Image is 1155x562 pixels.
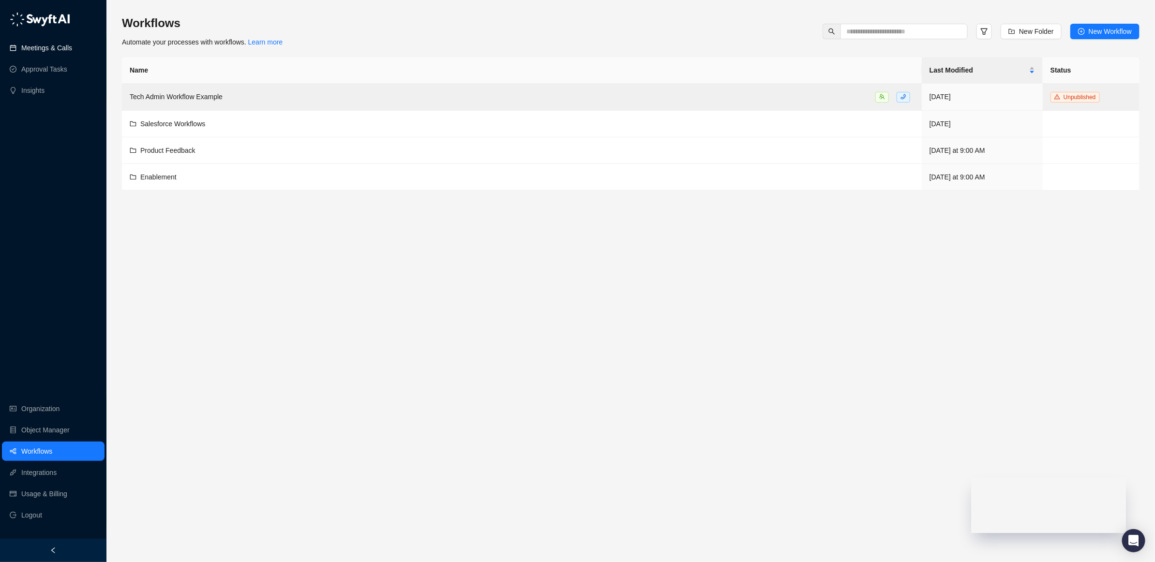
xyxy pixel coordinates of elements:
th: Name [122,57,922,84]
a: Object Manager [21,420,70,440]
span: New Workflow [1089,26,1132,37]
span: logout [10,512,16,518]
div: Open Intercom Messenger [1122,529,1145,552]
a: Learn more [248,38,283,46]
span: phone [900,94,906,100]
iframe: Swyft AI Status [971,477,1126,533]
a: Usage & Billing [21,484,67,503]
a: Approval Tasks [21,59,67,79]
span: team [879,94,885,100]
span: Enablement [140,173,177,181]
span: folder [130,174,136,180]
span: filter [980,28,988,35]
h3: Workflows [122,15,283,31]
span: search [828,28,835,35]
a: Workflows [21,442,52,461]
td: [DATE] at 9:00 AM [922,164,1043,191]
a: Meetings & Calls [21,38,72,58]
span: Salesforce Workflows [140,120,205,128]
span: folder [130,120,136,127]
img: logo-05li4sbe.png [10,12,70,27]
span: left [50,547,57,554]
span: warning [1054,94,1060,100]
span: Last Modified [930,65,1027,75]
a: Organization [21,399,60,418]
span: Automate your processes with workflows. [122,38,283,46]
span: Unpublished [1064,94,1096,101]
span: folder [130,147,136,154]
th: Status [1043,57,1140,84]
td: [DATE] [922,84,1043,111]
button: New Workflow [1070,24,1140,39]
a: Insights [21,81,45,100]
span: Tech Admin Workflow Example [130,93,223,101]
span: Product Feedback [140,147,195,154]
span: plus-circle [1078,28,1085,35]
span: New Folder [1019,26,1054,37]
a: Integrations [21,463,57,482]
button: New Folder [1001,24,1062,39]
td: [DATE] [922,111,1043,137]
span: folder-add [1008,28,1015,35]
span: Logout [21,505,42,525]
td: [DATE] at 9:00 AM [922,137,1043,164]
